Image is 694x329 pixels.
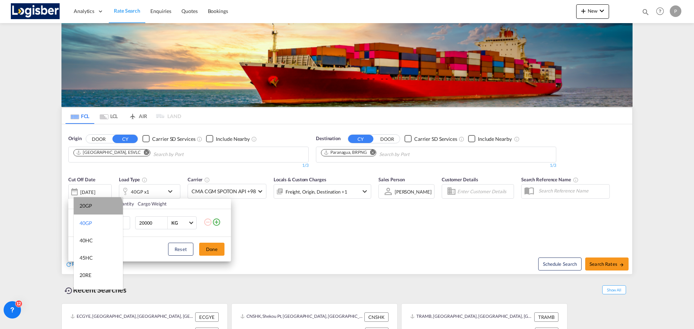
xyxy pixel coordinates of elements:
[80,202,92,209] div: 20GP
[80,237,93,244] div: 40HC
[80,289,91,296] div: 40RE
[80,220,92,227] div: 40GP
[80,254,93,261] div: 45HC
[80,272,91,279] div: 20RE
